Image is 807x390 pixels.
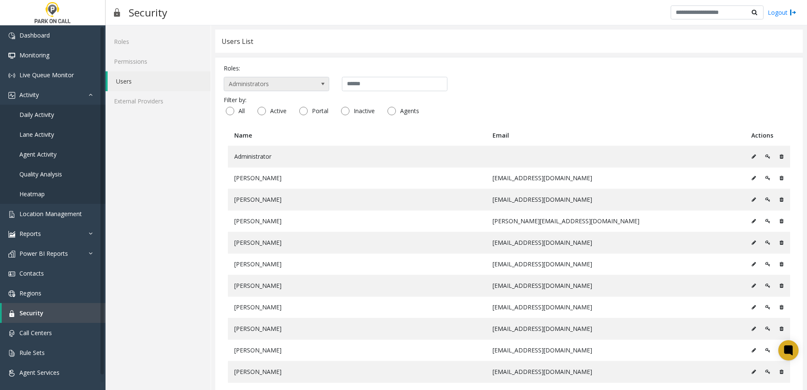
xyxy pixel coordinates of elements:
span: Rule Sets [19,349,45,357]
img: 'icon' [8,271,15,277]
span: Call Centers [19,329,52,337]
a: External Providers [106,91,211,111]
img: 'icon' [8,231,15,238]
td: [EMAIL_ADDRESS][DOMAIN_NAME] [486,296,745,318]
span: Power BI Reports [19,249,68,257]
td: [EMAIL_ADDRESS][DOMAIN_NAME] [486,189,745,210]
img: 'icon' [8,310,15,317]
img: 'icon' [8,92,15,99]
td: [PERSON_NAME] [228,167,486,189]
td: [EMAIL_ADDRESS][DOMAIN_NAME] [486,275,745,296]
td: [PERSON_NAME] [228,253,486,275]
img: 'icon' [8,211,15,218]
span: Monitoring [19,51,49,59]
span: Activity [19,91,39,99]
th: Email [486,125,745,146]
span: Security [19,309,43,317]
td: [PERSON_NAME] [228,318,486,339]
img: 'icon' [8,290,15,297]
a: Permissions [106,51,211,71]
td: [PERSON_NAME] [228,339,486,361]
img: 'icon' [8,72,15,79]
span: Reports [19,230,41,238]
h3: Security [125,2,171,23]
span: Location Management [19,210,82,218]
span: Portal [308,107,333,115]
img: 'icon' [8,370,15,376]
td: [PERSON_NAME][EMAIL_ADDRESS][DOMAIN_NAME] [486,210,745,232]
td: [EMAIL_ADDRESS][DOMAIN_NAME] [486,253,745,275]
img: 'icon' [8,350,15,357]
span: Regions [19,289,41,297]
th: Name [228,125,486,146]
span: Agent Activity [19,150,57,158]
input: Inactive [341,107,349,115]
span: Agent Services [19,368,60,376]
input: Portal [299,107,308,115]
input: Active [257,107,266,115]
td: [EMAIL_ADDRESS][DOMAIN_NAME] [486,361,745,382]
a: Users [108,71,211,91]
td: [PERSON_NAME] [228,232,486,253]
span: Lane Activity [19,130,54,138]
span: Quality Analysis [19,170,62,178]
span: Inactive [349,107,379,115]
img: 'icon' [8,52,15,59]
span: All [234,107,249,115]
th: Actions [745,125,790,146]
span: Contacts [19,269,44,277]
td: [EMAIL_ADDRESS][DOMAIN_NAME] [486,167,745,189]
td: Administrator [228,146,486,167]
input: All [226,107,234,115]
td: [EMAIL_ADDRESS][DOMAIN_NAME] [486,318,745,339]
img: 'icon' [8,330,15,337]
a: Roles [106,32,211,51]
img: 'icon' [8,32,15,39]
a: Security [2,303,106,323]
div: Users List [222,36,253,47]
div: Filter by: [224,95,794,104]
span: Administrators [224,77,308,91]
img: 'icon' [8,251,15,257]
td: [EMAIL_ADDRESS][DOMAIN_NAME] [486,339,745,361]
input: Agents [387,107,396,115]
div: Roles: [224,64,794,73]
td: [PERSON_NAME] [228,275,486,296]
img: logout [790,8,796,17]
span: Dashboard [19,31,50,39]
span: Live Queue Monitor [19,71,74,79]
td: [PERSON_NAME] [228,296,486,318]
span: Active [266,107,291,115]
td: [EMAIL_ADDRESS][DOMAIN_NAME] [486,232,745,253]
img: pageIcon [114,2,120,23]
span: Daily Activity [19,111,54,119]
td: [PERSON_NAME] [228,210,486,232]
td: [PERSON_NAME] [228,189,486,210]
td: [PERSON_NAME] [228,361,486,382]
span: Heatmap [19,190,45,198]
a: Logout [768,8,796,17]
span: Agents [396,107,423,115]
